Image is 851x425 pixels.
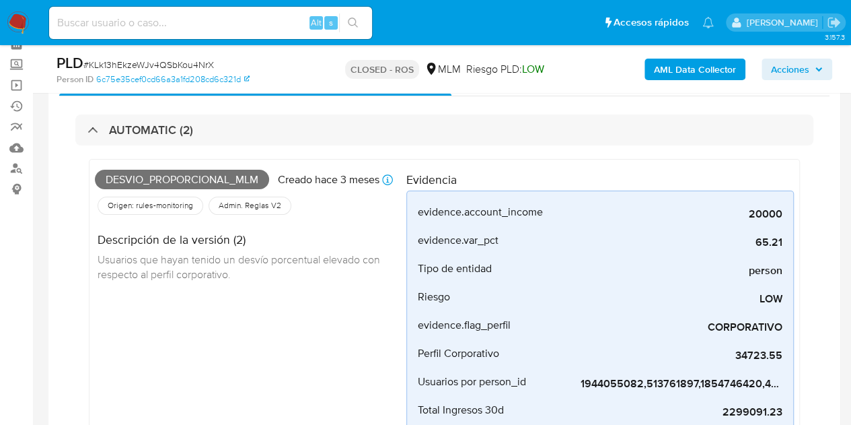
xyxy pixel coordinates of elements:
[654,59,736,80] b: AML Data Collector
[771,59,809,80] span: Acciones
[106,200,194,211] span: Origen: rules-monitoring
[824,32,844,42] span: 3.157.3
[614,15,689,30] span: Accesos rápidos
[57,73,94,86] b: Person ID
[49,14,372,32] input: Buscar usuario o caso...
[57,52,83,73] b: PLD
[217,200,283,211] span: Admin. Reglas V2
[522,61,544,77] span: LOW
[98,252,383,282] span: Usuarios que hayan tenido un desvío porcentual elevado con respecto al perfil corporativo.
[311,16,322,29] span: Alt
[702,17,714,28] a: Notificaciones
[98,232,396,247] h4: Descripción de la versión (2)
[329,16,333,29] span: s
[278,172,379,187] p: Creado hace 3 meses
[96,73,250,86] a: 6c75e35cef0cd66a3a1fd208cd6c321d
[827,15,841,30] a: Salir
[109,123,193,137] h3: AUTOMATIC (2)
[644,59,745,80] button: AML Data Collector
[762,59,832,80] button: Acciones
[424,62,461,77] div: MLM
[95,170,269,190] span: Desvio_proporcional_mlm
[746,16,822,29] p: marianathalie.grajeda@mercadolibre.com.mx
[339,13,367,32] button: search-icon
[466,62,544,77] span: Riesgo PLD:
[345,60,419,79] p: CLOSED - ROS
[83,58,214,71] span: # KLk13hEkzeWJv4QSbKou4NrX
[75,115,813,145] div: AUTOMATIC (2)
